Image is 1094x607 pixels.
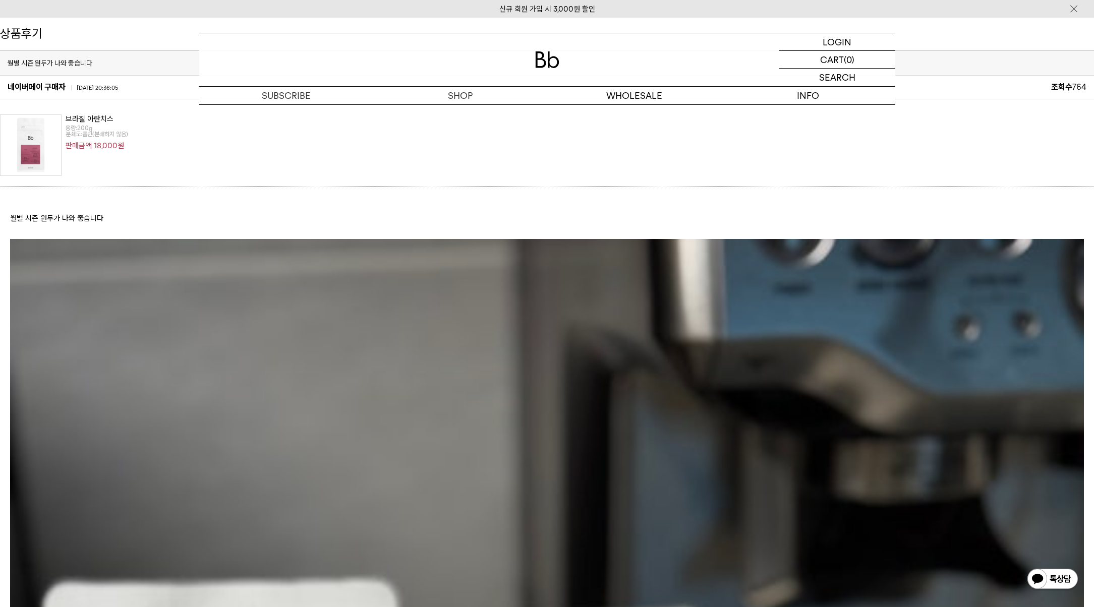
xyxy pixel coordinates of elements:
p: CART [820,51,844,68]
a: SHOP [373,87,547,104]
a: 신규 회원 가입 시 3,000원 할인 [499,5,595,14]
span: 용량:200g 분쇄도:홀빈(분쇄하지 않음) [66,124,128,139]
a: LOGIN [779,33,895,51]
p: INFO [721,87,895,104]
p: (0) [844,51,854,68]
p: SEARCH [819,69,855,86]
a: CART (0) [779,51,895,69]
img: 로고 [535,51,559,68]
a: SUBSCRIBE [199,87,373,104]
img: 카카오톡 채널 1:1 채팅 버튼 [1026,568,1079,592]
p: WHOLESALE [547,87,721,104]
strong: 판매금액 18,000원 [66,139,128,150]
em: 브라질 아란치스 [66,114,128,124]
p: LOGIN [823,33,851,50]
